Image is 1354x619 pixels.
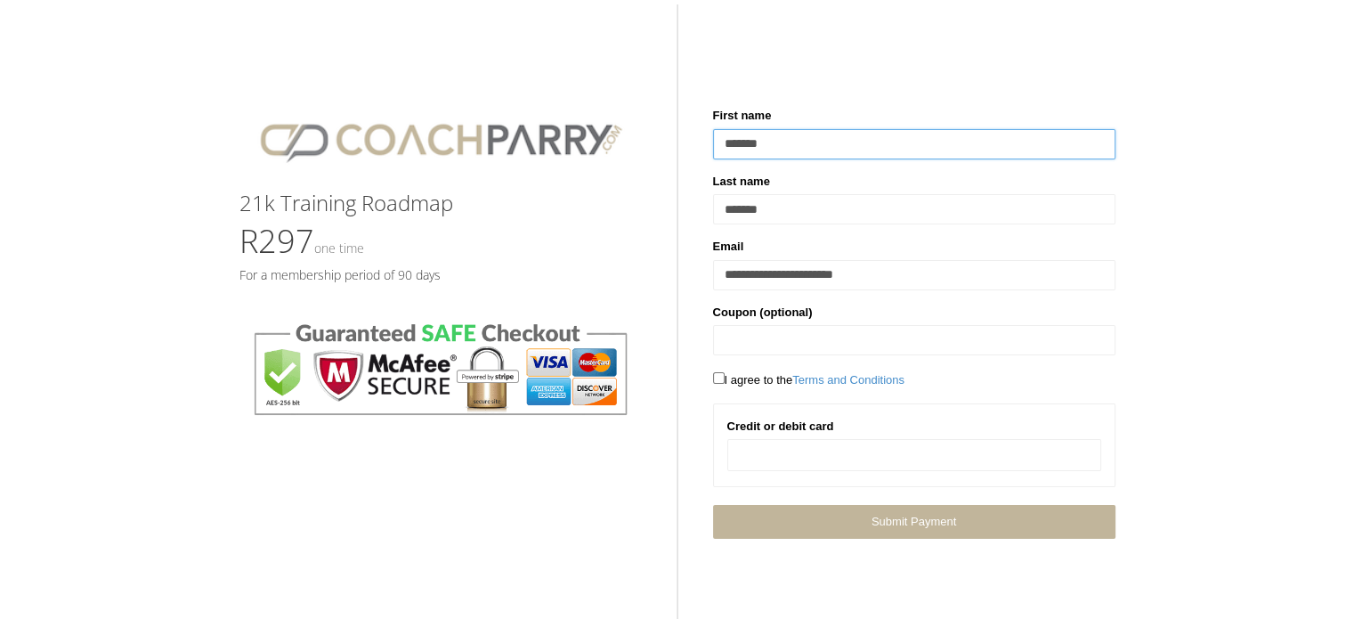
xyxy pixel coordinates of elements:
[314,240,364,257] small: One time
[713,173,770,191] label: Last name
[239,268,642,281] h5: For a membership period of 90 days
[713,505,1115,538] a: Submit Payment
[713,304,813,322] label: Coupon (optional)
[792,373,904,387] a: Terms and Conditions
[727,418,834,436] label: Credit or debit card
[872,515,956,528] span: Submit Payment
[713,238,744,256] label: Email
[239,219,364,263] span: R297
[239,107,642,174] img: CPlogo.png
[739,448,1090,463] iframe: Secure card payment input frame
[713,373,904,387] span: I agree to the
[239,191,642,215] h3: 21k Training Roadmap
[713,107,772,125] label: First name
